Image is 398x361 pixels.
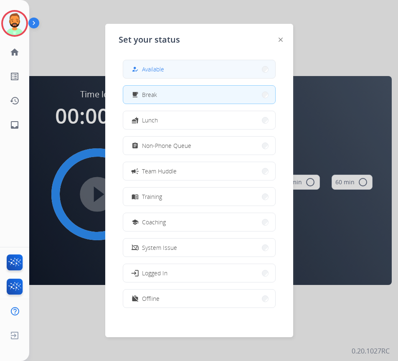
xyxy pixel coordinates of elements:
[142,192,162,201] span: Training
[131,244,138,251] mat-icon: phonelink_off
[3,12,26,35] img: avatar
[142,116,158,125] span: Lunch
[123,162,275,180] button: Team Huddle
[10,47,20,57] mat-icon: home
[142,294,160,303] span: Offline
[123,239,275,257] button: System Issue
[123,86,275,104] button: Break
[123,290,275,308] button: Offline
[10,71,20,81] mat-icon: list_alt
[130,167,139,175] mat-icon: campaign
[142,90,157,99] span: Break
[123,60,275,78] button: Available
[131,91,138,98] mat-icon: free_breakfast
[142,218,166,226] span: Coaching
[142,65,164,74] span: Available
[142,141,191,150] span: Non-Phone Queue
[123,264,275,282] button: Logged In
[123,213,275,231] button: Coaching
[131,193,138,200] mat-icon: menu_book
[123,188,275,206] button: Training
[131,117,138,124] mat-icon: fastfood
[142,167,177,175] span: Team Huddle
[119,34,180,46] span: Set your status
[142,269,167,277] span: Logged In
[279,38,283,42] img: close-button
[142,243,177,252] span: System Issue
[10,96,20,106] mat-icon: history
[123,111,275,129] button: Lunch
[130,269,139,277] mat-icon: login
[131,295,138,302] mat-icon: work_off
[123,137,275,155] button: Non-Phone Queue
[10,120,20,130] mat-icon: inbox
[131,142,138,149] mat-icon: assignment
[131,219,138,226] mat-icon: school
[352,346,390,356] p: 0.20.1027RC
[131,66,138,73] mat-icon: how_to_reg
